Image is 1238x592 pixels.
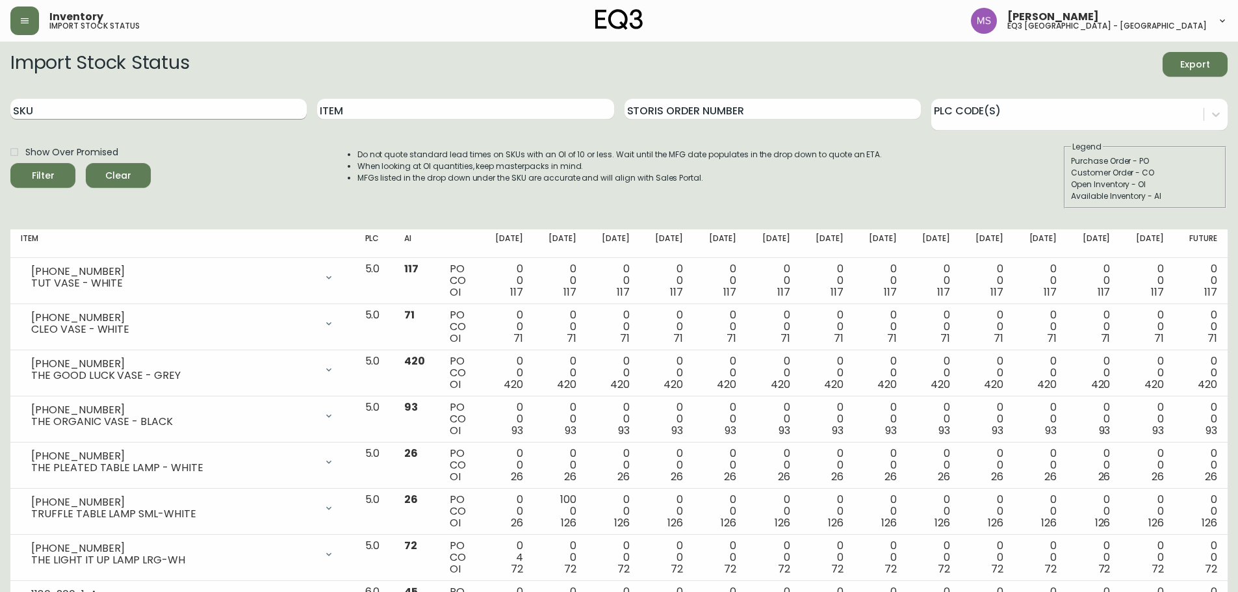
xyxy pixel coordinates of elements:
[1206,423,1217,438] span: 93
[1067,229,1120,258] th: [DATE]
[617,285,630,300] span: 117
[450,285,461,300] span: OI
[31,358,316,370] div: [PHONE_NUMBER]
[597,355,630,391] div: 0 0
[935,515,950,530] span: 126
[404,307,415,322] span: 71
[1202,515,1217,530] span: 126
[450,402,470,437] div: PO CO
[534,229,587,258] th: [DATE]
[544,309,576,344] div: 0 0
[355,304,394,350] td: 5.0
[491,448,523,483] div: 0 0
[971,540,1003,575] div: 0 0
[450,309,470,344] div: PO CO
[651,263,683,298] div: 0 0
[21,448,344,476] div: [PHONE_NUMBER]THE PLEATED TABLE LAMP - WHITE
[811,355,844,391] div: 0 0
[990,285,1003,300] span: 117
[811,263,844,298] div: 0 0
[971,8,997,34] img: 1b6e43211f6f3cc0b0729c9049b8e7af
[811,448,844,483] div: 0 0
[1024,494,1057,529] div: 0 0
[1071,190,1219,202] div: Available Inventory - AI
[918,263,950,298] div: 0 0
[567,331,576,346] span: 71
[1185,263,1217,298] div: 0 0
[450,469,461,484] span: OI
[1207,331,1217,346] span: 71
[404,400,418,415] span: 93
[1185,309,1217,344] div: 0 0
[1185,448,1217,483] div: 0 0
[491,540,523,575] div: 0 4
[491,494,523,529] div: 0 0
[778,561,790,576] span: 72
[991,561,1003,576] span: 72
[1204,285,1217,300] span: 117
[918,540,950,575] div: 0 0
[831,561,844,576] span: 72
[1152,561,1164,576] span: 72
[96,168,140,184] span: Clear
[618,423,630,438] span: 93
[724,561,736,576] span: 72
[834,331,844,346] span: 71
[1024,309,1057,344] div: 0 0
[404,538,417,553] span: 72
[32,168,55,184] div: Filter
[1131,263,1163,298] div: 0 0
[1144,377,1164,392] span: 420
[564,561,576,576] span: 72
[881,515,897,530] span: 126
[704,402,736,437] div: 0 0
[31,277,316,289] div: TUT VASE - WHITE
[357,172,883,184] li: MFGs listed in the drop down under the SKU are accurate and will align with Sales Portal.
[355,350,394,396] td: 5.0
[1152,469,1164,484] span: 26
[357,161,883,172] li: When looking at OI quantities, keep masterpacks in mind.
[31,312,316,324] div: [PHONE_NUMBER]
[610,377,630,392] span: 420
[355,489,394,535] td: 5.0
[544,355,576,391] div: 0 0
[918,448,950,483] div: 0 0
[723,285,736,300] span: 117
[717,377,736,392] span: 420
[777,285,790,300] span: 117
[651,402,683,437] div: 0 0
[778,469,790,484] span: 26
[1037,377,1057,392] span: 420
[864,402,897,437] div: 0 0
[757,355,790,391] div: 0 0
[884,561,897,576] span: 72
[510,285,523,300] span: 117
[565,423,576,438] span: 93
[1185,540,1217,575] div: 0 0
[357,149,883,161] li: Do not quote standard lead times on SKUs with an OI of 10 or less. Wait until the MFG date popula...
[938,423,950,438] span: 93
[1007,12,1099,22] span: [PERSON_NAME]
[671,469,683,484] span: 26
[597,309,630,344] div: 0 0
[1131,309,1163,344] div: 0 0
[937,285,950,300] span: 117
[971,402,1003,437] div: 0 0
[31,462,316,474] div: THE PLEATED TABLE LAMP - WHITE
[31,496,316,508] div: [PHONE_NUMBER]
[918,494,950,529] div: 0 0
[907,229,961,258] th: [DATE]
[971,355,1003,391] div: 0 0
[884,285,897,300] span: 117
[1071,167,1219,179] div: Customer Order - CO
[10,229,355,258] th: Item
[597,448,630,483] div: 0 0
[10,52,189,77] h2: Import Stock Status
[617,469,630,484] span: 26
[394,229,439,258] th: AI
[1173,57,1217,73] span: Export
[727,331,736,346] span: 71
[450,423,461,438] span: OI
[1185,494,1217,529] div: 0 0
[86,163,151,188] button: Clear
